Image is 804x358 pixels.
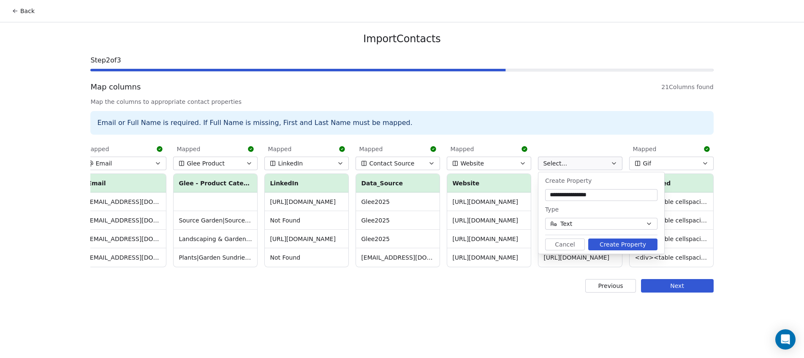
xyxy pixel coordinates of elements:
[630,248,713,267] td: <div><table cellspacing="0"><tr><td><a href="[URL][DOMAIN_NAME]"><img style="max-width:300px; mar...
[447,211,531,230] td: [URL][DOMAIN_NAME]
[268,145,291,153] span: Mapped
[278,159,303,168] span: LinkedIn
[90,81,141,92] span: Map columns
[560,220,572,228] span: Text
[177,145,200,153] span: Mapped
[630,211,713,230] td: <div><table cellspacing="0"><tr><td><a href="[URL][DOMAIN_NAME]"><img style="max-width:300px; mar...
[369,159,414,168] span: Contact Source
[356,230,440,248] td: Glee2025
[82,248,166,267] td: [EMAIL_ADDRESS][DOMAIN_NAME]
[447,230,531,248] td: [URL][DOMAIN_NAME]
[187,159,225,168] span: Glee Product
[356,193,440,211] td: Glee2025
[460,159,484,168] span: Website
[543,159,567,168] span: Select...
[174,211,257,230] td: Source Garden|Source Garden Care
[447,174,531,193] th: Website
[174,230,257,248] td: Landscaping & Garden Decoration|Garden Buildings & Structures|Garden Features|Outdoor Entertainin...
[265,211,348,230] td: Not Found
[90,55,713,65] span: Step 2 of 3
[174,174,257,193] th: Glee - Product Categories 2024
[7,3,40,19] button: Back
[545,206,559,213] span: Type
[359,145,383,153] span: Mapped
[538,248,622,267] td: [URL][DOMAIN_NAME]
[90,111,713,135] div: Email or Full Name is required. If Full Name is missing, First and Last Name must be mapped.
[585,279,636,293] button: Previous
[356,248,440,267] td: [EMAIL_ADDRESS][DOMAIN_NAME]
[641,279,714,293] button: Next
[95,159,112,168] span: Email
[450,145,474,153] span: Mapped
[90,98,713,106] span: Map the columns to appropriate contact properties
[265,193,348,211] td: [URL][DOMAIN_NAME]
[447,193,531,211] td: [URL][DOMAIN_NAME]
[356,211,440,230] td: Glee2025
[447,248,531,267] td: [URL][DOMAIN_NAME]
[630,174,713,193] th: GIF embed
[630,230,713,248] td: <div><table cellspacing="0"><tr><td><a href="[URL][DOMAIN_NAME]"><img style="max-width:300px; mar...
[633,145,656,153] span: Mapped
[630,193,713,211] td: <div><table cellspacing="0"><tr><td><a href="[URL][DOMAIN_NAME]"><img style="max-width:300px; mar...
[588,239,657,250] button: Create Property
[82,193,166,211] td: [EMAIL_ADDRESS][DOMAIN_NAME]
[265,248,348,267] td: Not Found
[363,33,440,45] span: Import Contacts
[643,159,651,168] span: Gif
[545,239,585,250] button: Cancel
[775,329,796,350] div: Open Intercom Messenger
[265,174,348,193] th: LinkedIn
[85,145,109,153] span: Mapped
[265,230,348,248] td: [URL][DOMAIN_NAME]
[82,174,166,193] th: Email
[82,211,166,230] td: [EMAIL_ADDRESS][DOMAIN_NAME]
[661,83,713,91] span: 21 Columns found
[356,174,440,193] th: Data_Source
[545,218,657,230] button: Text
[545,177,592,184] span: Create Property
[82,230,166,248] td: [EMAIL_ADDRESS][DOMAIN_NAME]
[174,248,257,267] td: Plants|Garden Sundries|Herbs|Trees & Shrubs|Christmas Trees|Pots & Planters|Bedding Plants|Garden...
